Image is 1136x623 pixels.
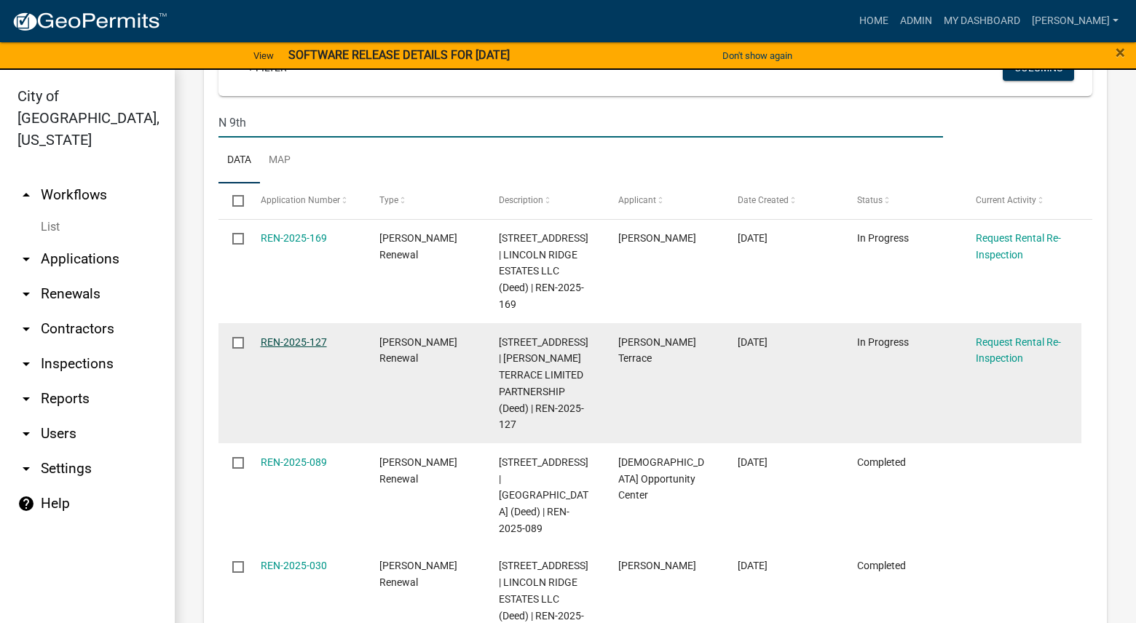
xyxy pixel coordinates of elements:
[261,456,327,468] a: REN-2025-089
[499,232,588,310] span: 1210 N 9TH ST # 1 | LINCOLN RIDGE ESTATES LLC (Deed) | REN-2025-169
[1026,7,1124,35] a: [PERSON_NAME]
[976,232,1061,261] a: Request Rental Re-Inspection
[717,44,798,68] button: Don't show again
[976,336,1061,365] a: Request Rental Re-Inspection
[499,195,543,205] span: Description
[261,560,327,571] a: REN-2025-030
[246,183,366,218] datatable-header-cell: Application Number
[938,7,1026,35] a: My Dashboard
[379,232,457,261] span: Rental Registration Renewal
[17,495,35,512] i: help
[853,7,894,35] a: Home
[17,355,35,373] i: arrow_drop_down
[218,108,943,138] input: Search for applications
[218,138,260,184] a: Data
[17,250,35,268] i: arrow_drop_down
[618,195,656,205] span: Applicant
[261,195,340,205] span: Application Number
[17,285,35,303] i: arrow_drop_down
[17,390,35,408] i: arrow_drop_down
[379,456,457,485] span: Rental Registration Renewal
[894,7,938,35] a: Admin
[260,138,299,184] a: Map
[738,232,768,244] span: 09/09/2025
[499,336,588,431] span: 1603 N 9TH ST | WILLIAMS TERRACE LIMITED PARTNERSHIP (Deed) | REN-2025-127
[618,336,696,365] span: Williams Terrace
[857,560,906,571] span: Completed
[618,232,696,244] span: Tyler
[261,232,327,244] a: REN-2025-169
[738,336,768,348] span: 07/08/2025
[17,460,35,477] i: arrow_drop_down
[857,456,906,468] span: Completed
[366,183,485,218] datatable-header-cell: Type
[857,232,909,244] span: In Progress
[618,560,696,571] span: Tyler
[724,183,843,218] datatable-header-cell: Date Created
[976,195,1036,205] span: Current Activity
[738,195,789,205] span: Date Created
[738,560,768,571] span: 01/31/2025
[1116,42,1125,63] span: ×
[379,560,457,588] span: Rental Registration Renewal
[1116,44,1125,61] button: Close
[499,456,588,534] span: 1302 N 9TH ST | CHRISTIAN OPPORTUNITY CENTER (Deed) | REN-2025-089
[738,456,768,468] span: 04/24/2025
[236,55,299,81] a: + Filter
[17,186,35,204] i: arrow_drop_up
[604,183,724,218] datatable-header-cell: Applicant
[379,195,398,205] span: Type
[1003,55,1074,81] button: Columns
[17,425,35,443] i: arrow_drop_down
[857,195,883,205] span: Status
[485,183,604,218] datatable-header-cell: Description
[379,336,457,365] span: Rental Registration Renewal
[248,44,280,68] a: View
[261,336,327,348] a: REN-2025-127
[288,48,510,62] strong: SOFTWARE RELEASE DETAILS FOR [DATE]
[218,183,246,218] datatable-header-cell: Select
[843,183,962,218] datatable-header-cell: Status
[618,456,704,501] span: Christian Opportunity Center
[962,183,1081,218] datatable-header-cell: Current Activity
[857,336,909,348] span: In Progress
[17,320,35,338] i: arrow_drop_down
